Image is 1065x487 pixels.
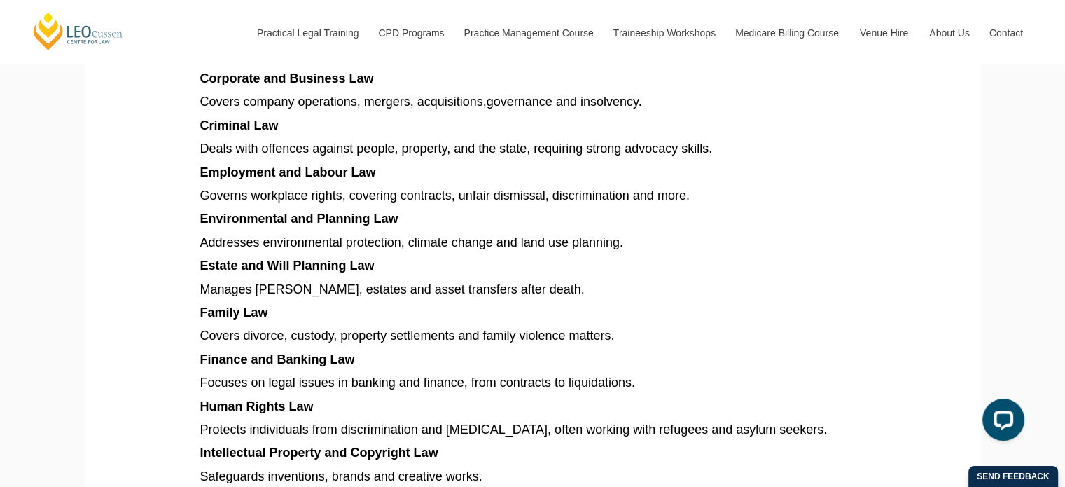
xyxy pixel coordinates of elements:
[725,3,849,63] a: Medicare Billing Course
[979,3,1033,63] a: Contact
[200,376,635,390] span: Focuses on legal issues in banking and finance, from contracts to liquidations.
[200,71,374,85] span: Corporate and Business Law
[200,352,355,366] span: Finance and Banking Law
[200,423,828,437] span: Protects individuals from discrimination and [MEDICAL_DATA], often working with refugees and asyl...
[200,306,268,320] span: Family Law
[200,188,690,203] span: Governs workplace rights, covering contracts, unfair dismissal, discrimination and more.
[454,3,603,63] a: Practice Management Course
[368,3,453,63] a: CPD Programs
[200,399,314,413] span: Human Rights Law
[603,3,725,63] a: Traineeship Workshops
[487,95,642,109] span: governance and insolvency.
[200,118,279,132] span: Criminal Law
[200,212,398,226] span: Environmental and Planning Law
[200,446,438,460] span: Intellectual Property and Copyright Law
[200,95,483,109] span: Covers company operations, mergers, acquisitions
[971,393,1030,452] iframe: LiveChat chat widget
[919,3,979,63] a: About Us
[200,142,713,156] span: Deals with offences against people, property, and the state, requiring strong advocacy skills.
[200,329,615,343] span: Covers divorce, custody, property settlements and family violence matters.
[200,235,623,249] span: Addresses environmental protection, climate change and land use planning.
[849,3,919,63] a: Venue Hire
[200,469,482,483] span: Safeguards inventions, brands and creative works.
[246,3,368,63] a: Practical Legal Training
[200,282,585,296] span: Manages [PERSON_NAME], estates and asset transfers after death.
[483,95,487,109] span: ,
[32,11,125,51] a: [PERSON_NAME] Centre for Law
[200,165,376,179] span: Employment and Labour Law
[200,259,375,273] span: Estate and Will Planning Law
